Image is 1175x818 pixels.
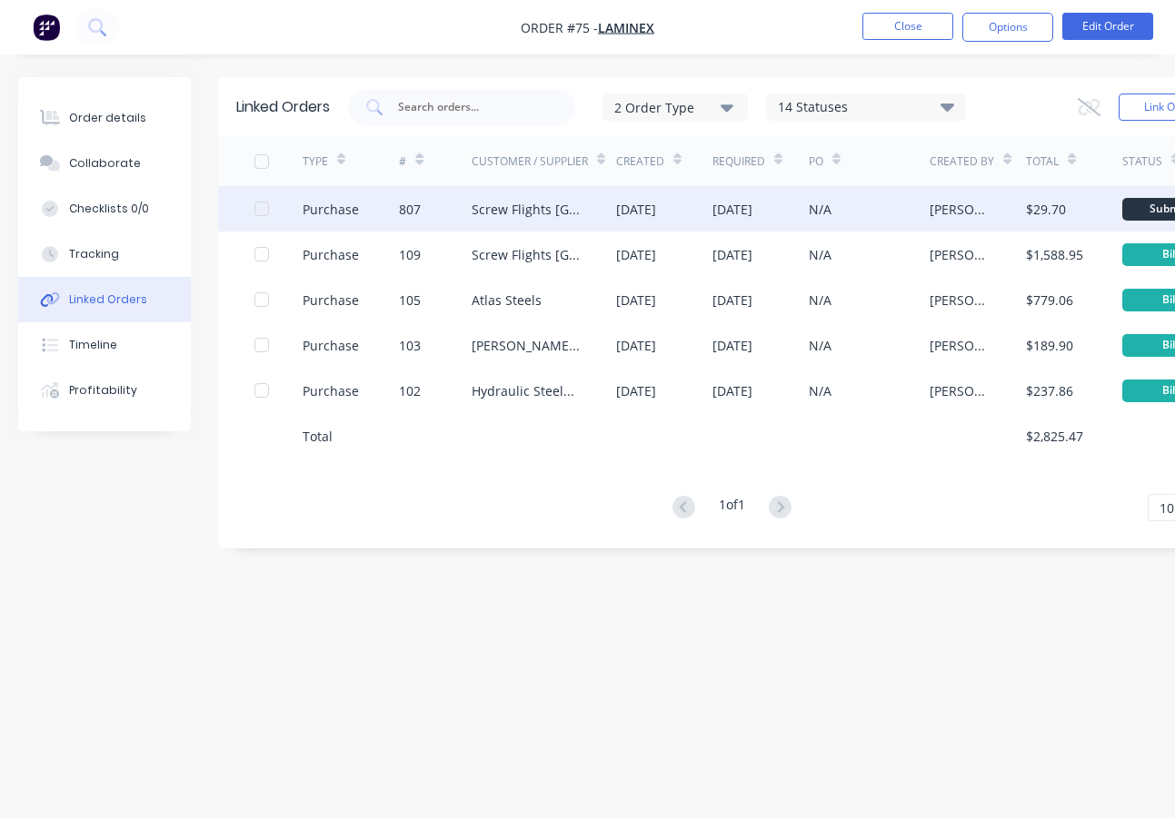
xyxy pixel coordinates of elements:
div: Purchase [303,200,359,219]
div: [PERSON_NAME] Metal Corp Pty Ltd [472,336,580,355]
div: Customer / Supplier [472,153,588,170]
div: [DATE] [616,291,656,310]
div: Timeline [69,337,117,353]
button: Edit Order [1062,13,1153,40]
div: $29.70 [1026,200,1066,219]
div: $237.86 [1026,381,1073,400]
div: [DATE] [712,291,752,310]
div: Order details [69,110,146,126]
a: Laminex [598,19,654,36]
div: [DATE] [712,245,752,264]
div: N/A [809,245,831,264]
div: N/A [809,291,831,310]
div: 103 [399,336,421,355]
button: Collaborate [18,141,191,186]
button: Tracking [18,232,191,277]
button: Order details [18,95,191,141]
div: $1,588.95 [1026,245,1083,264]
div: Purchase [303,245,359,264]
img: Factory [33,14,60,41]
button: Profitability [18,368,191,413]
div: 2 Order Type [614,97,736,116]
div: Required [712,153,765,170]
div: Screw Flights [GEOGRAPHIC_DATA] [472,245,580,264]
button: Linked Orders [18,277,191,322]
div: Screw Flights [GEOGRAPHIC_DATA] [472,200,580,219]
span: 10 [1160,498,1174,517]
div: 14 Statuses [767,97,965,117]
div: [DATE] [616,200,656,219]
div: Linked Orders [236,96,330,118]
div: Tracking [69,246,119,262]
div: Purchase [303,381,359,400]
div: 109 [399,245,421,264]
div: [DATE] [712,200,752,219]
div: Purchase [303,291,359,310]
button: Close [862,13,953,40]
div: $189.90 [1026,336,1073,355]
div: [PERSON_NAME] [930,291,990,310]
div: 105 [399,291,421,310]
div: [PERSON_NAME] [930,245,990,264]
div: Created [616,153,664,170]
input: Search orders... [396,98,547,116]
div: Checklists 0/0 [69,201,149,217]
div: TYPE [303,153,328,170]
div: [DATE] [712,381,752,400]
button: 2 Order Type [602,94,748,121]
div: N/A [809,381,831,400]
div: 102 [399,381,421,400]
div: $2,825.47 [1026,427,1083,446]
div: [DATE] [616,245,656,264]
button: Options [962,13,1053,42]
button: Checklists 0/0 [18,186,191,232]
div: N/A [809,336,831,355]
div: Linked Orders [69,291,147,308]
div: 1 of 1 [719,495,745,521]
div: $779.06 [1026,291,1073,310]
div: Purchase [303,336,359,355]
div: [DATE] [712,336,752,355]
div: # [399,153,406,170]
div: Atlas Steels [472,291,542,310]
div: [PERSON_NAME] [930,336,990,355]
div: [PERSON_NAME] [930,381,990,400]
div: PO [809,153,823,170]
div: [PERSON_NAME] [930,200,990,219]
button: Timeline [18,322,191,368]
div: Profitability [69,382,137,399]
div: Total [1026,153,1059,170]
div: [DATE] [616,381,656,400]
div: Hydraulic Steels [GEOGRAPHIC_DATA] [472,381,580,400]
div: [DATE] [616,336,656,355]
div: N/A [809,200,831,219]
div: Collaborate [69,155,141,172]
div: 807 [399,200,421,219]
span: Order #75 - [521,19,598,36]
div: Created By [930,153,994,170]
div: Status [1122,153,1162,170]
div: Total [303,427,333,446]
